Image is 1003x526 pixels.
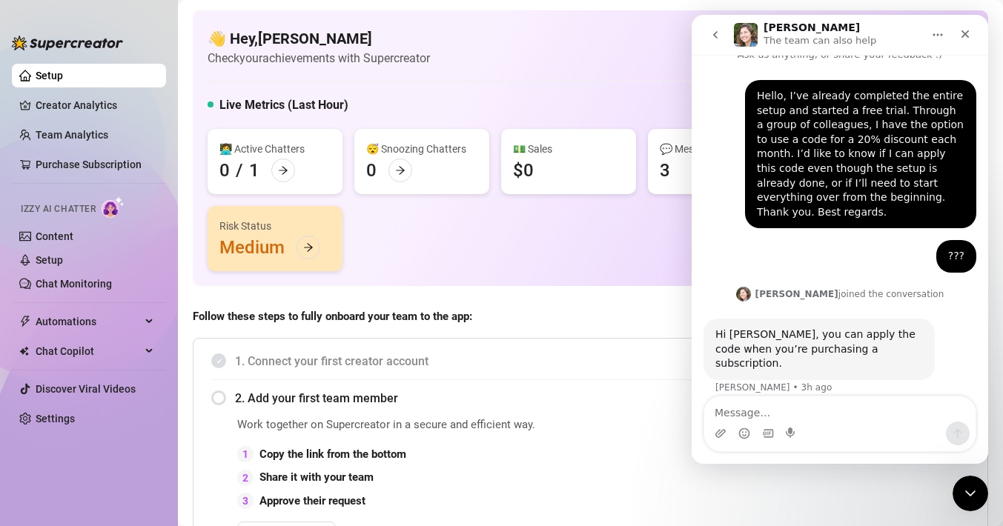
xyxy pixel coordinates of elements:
[36,93,154,117] a: Creator Analytics
[36,230,73,242] a: Content
[36,339,141,363] span: Chat Copilot
[219,96,348,114] h5: Live Metrics (Last Hour)
[36,278,112,290] a: Chat Monitoring
[21,202,96,216] span: Izzy AI Chatter
[219,218,331,234] div: Risk Status
[278,165,288,176] span: arrow-right
[211,380,970,416] div: 2. Add your first team member
[259,494,365,507] strong: Approve their request
[102,196,125,218] img: AI Chatter
[366,141,477,157] div: 😴 Snoozing Chatters
[660,141,771,157] div: 💬 Messages Sent
[513,159,534,182] div: $0
[193,310,472,323] strong: Follow these steps to fully onboard your team to the app:
[19,316,31,327] span: thunderbolt
[235,389,970,407] span: 2. Add your first team member
[237,470,254,486] div: 2
[953,476,988,511] iframe: Intercom live chat
[513,141,624,157] div: 💵 Sales
[259,447,406,461] strong: Copy the link from the bottom
[19,346,29,356] img: Chat Copilot
[366,159,377,182] div: 0
[36,383,136,395] a: Discover Viral Videos
[259,470,374,484] strong: Share it with your team
[36,310,141,333] span: Automations
[692,15,988,464] iframe: Intercom live chat
[395,165,405,176] span: arrow-right
[237,446,254,462] div: 1
[36,70,63,81] a: Setup
[219,159,230,182] div: 0
[660,159,670,182] div: 3
[237,493,254,509] div: 3
[208,49,430,67] article: Check your achievements with Supercreator
[237,416,636,434] span: Work together on Supercreator in a secure and efficient way.
[12,36,123,50] img: logo-BBDzfeDw.svg
[211,343,970,379] div: 1. Connect your first creator account
[36,153,154,176] a: Purchase Subscription
[303,242,314,253] span: arrow-right
[208,28,430,49] h4: 👋 Hey, [PERSON_NAME]
[235,352,970,370] span: 1. Connect your first creator account
[249,159,259,182] div: 1
[36,129,108,141] a: Team Analytics
[36,254,63,266] a: Setup
[219,141,331,157] div: 👩‍💻 Active Chatters
[36,413,75,425] a: Settings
